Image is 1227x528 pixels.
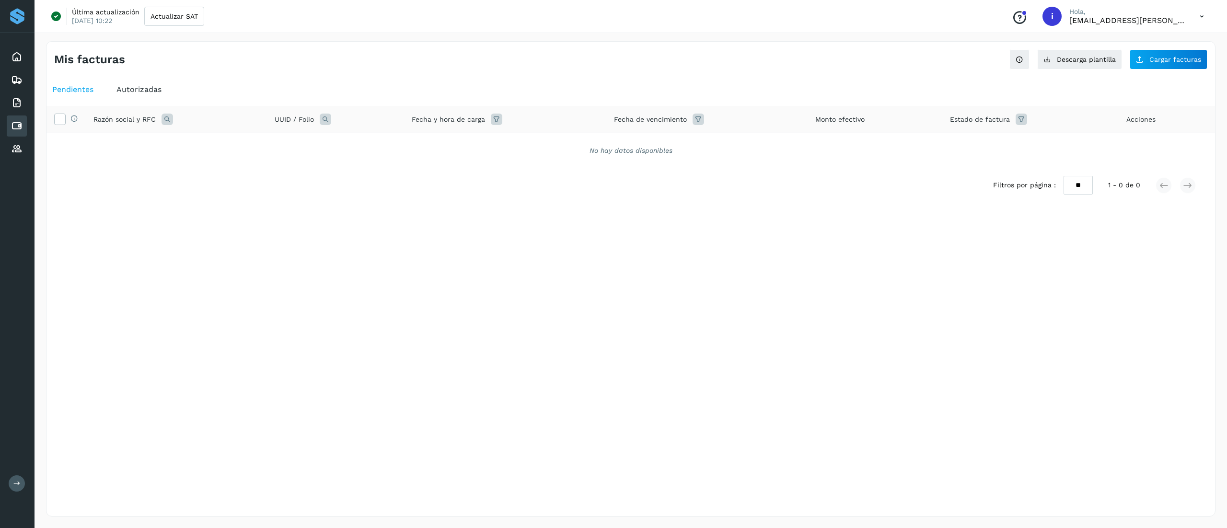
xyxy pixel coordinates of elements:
div: Inicio [7,46,27,68]
span: Fecha de vencimiento [614,115,687,125]
span: Filtros por página : [993,180,1056,190]
p: [DATE] 10:22 [72,16,112,25]
span: 1 - 0 de 0 [1108,180,1140,190]
span: Estado de factura [950,115,1010,125]
span: Autorizadas [116,85,162,94]
button: Actualizar SAT [144,7,204,26]
p: ikm@vink.com.mx [1069,16,1184,25]
button: Descarga plantilla [1037,49,1122,69]
button: Cargar facturas [1130,49,1207,69]
span: Pendientes [52,85,93,94]
div: No hay datos disponibles [59,146,1203,156]
span: Cargar facturas [1149,56,1201,63]
span: Acciones [1126,115,1156,125]
p: Hola, [1069,8,1184,16]
span: Descarga plantilla [1057,56,1116,63]
span: Fecha y hora de carga [412,115,485,125]
span: UUID / Folio [275,115,314,125]
div: Proveedores [7,138,27,160]
div: Embarques [7,69,27,91]
div: Facturas [7,92,27,114]
span: Actualizar SAT [150,13,198,20]
span: Razón social y RFC [93,115,156,125]
span: Monto efectivo [815,115,865,125]
h4: Mis facturas [54,53,125,67]
div: Cuentas por pagar [7,115,27,137]
p: Última actualización [72,8,139,16]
